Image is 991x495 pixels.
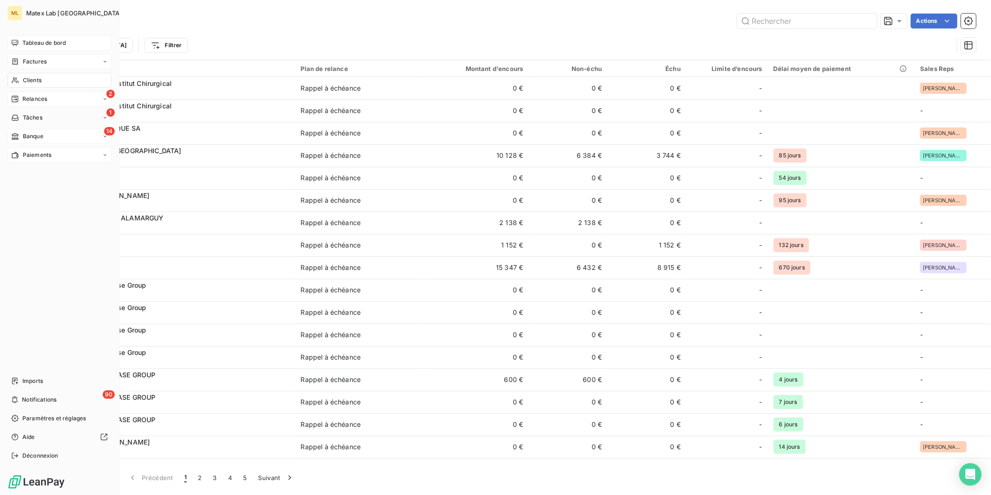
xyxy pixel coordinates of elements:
td: 0 € [423,324,529,346]
span: Clients [23,76,42,85]
div: Rappel à échéance [301,285,361,295]
span: - [920,286,923,294]
span: Tâches [23,113,42,122]
a: Aide [7,430,112,445]
span: 01RIGAL [64,312,290,322]
span: [PERSON_NAME] [923,153,964,158]
div: Sales Reps [920,65,985,72]
span: 01AMBRE [64,156,290,165]
span: Paramètres et réglages [22,414,86,423]
span: - [920,174,923,182]
span: - [760,84,762,93]
span: 54 jours [774,171,807,185]
span: - [920,308,923,316]
td: 0 € [529,346,607,368]
td: 6 384 € [529,144,607,167]
div: Rappel à échéance [301,397,361,407]
button: Suivant [253,468,300,488]
span: 670 jours [774,261,810,275]
td: 0 € [607,301,686,324]
td: 0 € [423,189,529,212]
td: 0 € [423,122,529,144]
div: Rappel à échéance [301,84,361,93]
span: - [760,151,762,160]
span: Notifications [22,396,56,404]
span: - [920,331,923,339]
div: Délai moyen de paiement [774,65,909,72]
span: 7 jours [774,395,803,409]
td: 0 € [423,346,529,368]
td: 10 128 € [423,144,529,167]
span: Relances [22,95,47,103]
td: 0 € [529,458,607,481]
td: 600 € [423,368,529,391]
td: 6 432 € [529,256,607,279]
span: 01GEGHRE [64,402,290,411]
span: - [760,240,762,250]
span: - [760,106,762,115]
td: 0 € [529,279,607,301]
span: AMBRE CLINIC [GEOGRAPHIC_DATA] [64,147,181,155]
span: [PERSON_NAME] [923,130,964,136]
td: 0 € [529,99,607,122]
td: 0 € [607,122,686,144]
span: Matex Lab [GEOGRAPHIC_DATA] [26,9,122,17]
td: 0 € [423,99,529,122]
div: Rappel à échéance [301,106,361,115]
div: Open Intercom Messenger [959,463,982,486]
td: 0 € [529,189,607,212]
td: 0 € [423,391,529,413]
div: Échu [613,65,681,72]
span: - [760,285,762,295]
div: Rappel à échéance [301,128,361,138]
span: - [920,420,923,428]
span: Aide [22,433,35,441]
div: Rappel à échéance [301,196,361,205]
td: 0 € [529,391,607,413]
span: 01CABAN [64,335,290,344]
td: 0 € [607,368,686,391]
td: 0 € [607,436,686,458]
span: 1 [184,473,187,482]
td: 0 € [529,436,607,458]
input: Rechercher [737,14,877,28]
div: Limite d’encours [692,65,762,72]
span: - [920,398,923,406]
span: 01ALAMAR [64,223,290,232]
td: 0 € [423,279,529,301]
span: - [760,375,762,384]
span: - [920,353,923,361]
span: - [760,263,762,272]
span: - [920,375,923,383]
td: 0 € [423,77,529,99]
button: 4 [223,468,237,488]
span: [PERSON_NAME] [923,242,964,248]
span: 2 [106,90,115,98]
td: 0 € [607,167,686,189]
span: - [760,218,762,227]
span: 01ALPHA [64,133,290,142]
div: Rappel à échéance [301,353,361,362]
span: - [760,173,762,183]
td: 0 € [423,301,529,324]
span: 0156REPU [64,88,290,98]
span: - [760,128,762,138]
span: 6 jours [774,417,803,431]
td: 0 € [529,413,607,436]
td: 0 € [607,77,686,99]
span: 01SAVOLD [64,357,290,367]
div: Montant d'encours [429,65,523,72]
div: Rappel à échéance [301,240,361,250]
span: 01AMEVA [64,200,290,210]
span: 85 jours [774,148,807,163]
span: 01ASSOURI [64,268,290,277]
span: Factures [23,57,47,66]
div: Rappel à échéance [301,218,361,227]
span: - [760,308,762,317]
span: 01VANICO [64,290,290,299]
td: 0 € [607,212,686,234]
td: 0 € [529,234,607,256]
span: 01STEGEN [64,447,290,456]
button: Filtrer [145,38,188,53]
span: - [760,353,762,362]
